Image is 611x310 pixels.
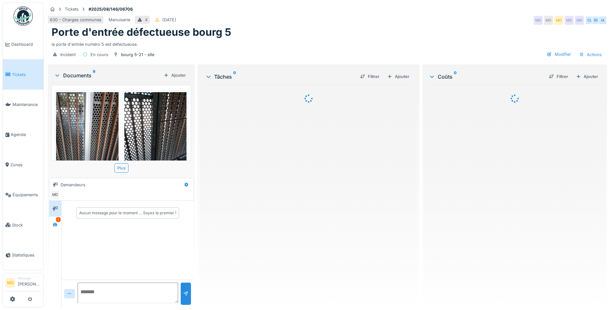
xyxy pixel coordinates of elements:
[385,72,412,81] div: Ajouter
[565,16,574,25] div: MD
[3,150,43,180] a: Zones
[546,72,571,81] div: Filtrer
[5,276,41,291] a: MD Manager[PERSON_NAME]
[585,16,594,25] div: CL
[54,72,161,79] div: Documents
[13,192,41,198] span: Équipements
[11,131,41,138] span: Agenda
[576,50,605,59] div: Actions
[161,71,188,80] div: Ajouter
[109,17,130,23] div: Menuiserie
[10,162,41,168] span: Zones
[51,190,60,199] div: MD
[13,102,41,108] span: Maintenance
[3,240,43,270] a: Statistiques
[573,72,601,81] div: Ajouter
[124,92,187,175] img: icf66vvjge3xy8wo0u4590o3ze0b
[114,163,129,173] div: Plus
[233,73,236,81] sup: 0
[429,73,544,81] div: Coûts
[65,6,79,12] div: Tickets
[544,16,553,25] div: MD
[12,222,41,228] span: Stock
[60,52,76,58] div: Incident
[56,217,61,222] div: 1
[3,180,43,210] a: Équipements
[14,6,33,26] img: Badge_color-CXgf-gQk.svg
[3,90,43,120] a: Maintenance
[52,26,231,38] h1: Porte d'entrée défectueuse bourg 5
[5,278,15,288] li: MD
[18,276,41,290] li: [PERSON_NAME]
[56,92,119,175] img: 6vh33df359ebsf1izi7g2kutewxa
[61,182,85,188] div: Demandeurs
[79,210,176,216] div: Aucun message pour le moment … Soyez le premier !
[598,16,607,25] div: IA
[3,29,43,59] a: Dashboard
[18,276,41,281] div: Manager
[3,210,43,240] a: Stock
[12,252,41,258] span: Statistiques
[3,59,43,89] a: Tickets
[205,73,355,81] div: Tâches
[91,52,108,58] div: En cours
[575,16,584,25] div: MD
[52,39,603,47] div: la porte d'entrée numéro 5 est défectueuse.
[50,17,101,23] div: 630 - Charges communes
[454,73,457,81] sup: 0
[592,16,601,25] div: RG
[358,72,382,81] div: Filtrer
[3,120,43,150] a: Agenda
[86,6,135,12] strong: #2025/08/146/06706
[121,52,154,58] div: bourg 5-21 - site
[554,16,563,25] div: MD
[12,72,41,78] span: Tickets
[534,16,543,25] div: MD
[145,17,148,23] div: 4
[11,41,41,47] span: Dashboard
[544,50,574,59] div: Modifier
[162,17,176,23] div: [DATE]
[93,72,95,79] sup: 9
